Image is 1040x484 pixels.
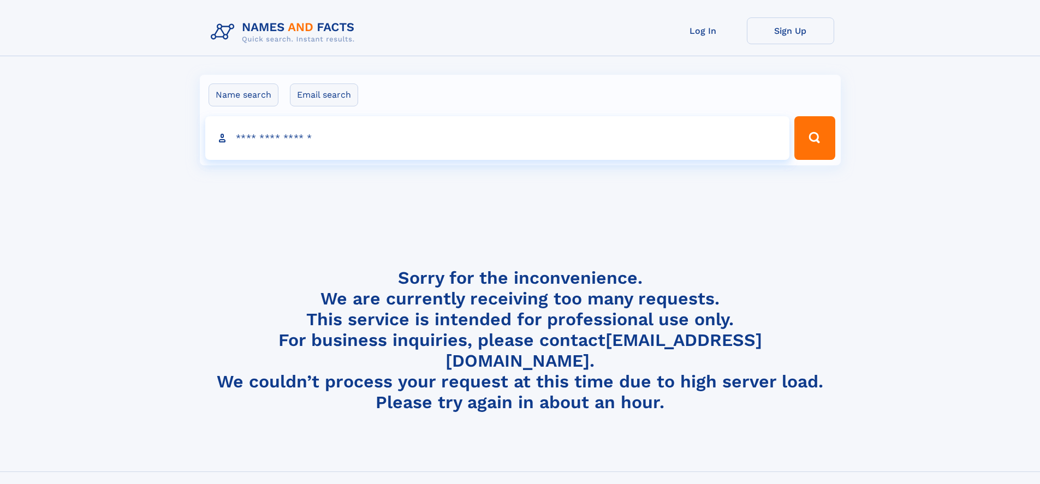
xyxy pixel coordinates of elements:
[205,116,790,160] input: search input
[659,17,747,44] a: Log In
[445,330,762,371] a: [EMAIL_ADDRESS][DOMAIN_NAME]
[290,83,358,106] label: Email search
[206,267,834,413] h4: Sorry for the inconvenience. We are currently receiving too many requests. This service is intend...
[209,83,278,106] label: Name search
[747,17,834,44] a: Sign Up
[794,116,835,160] button: Search Button
[206,17,364,47] img: Logo Names and Facts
